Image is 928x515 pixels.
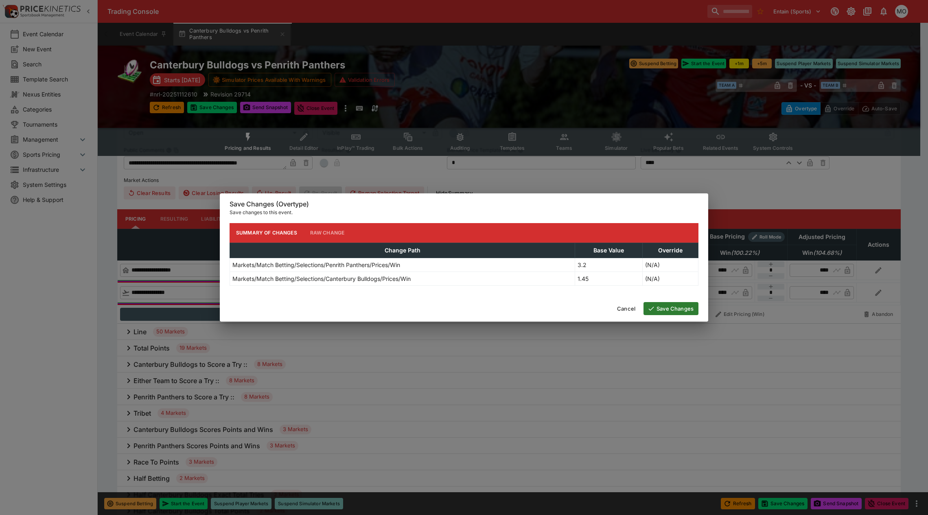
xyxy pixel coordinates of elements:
[230,223,304,243] button: Summary of Changes
[232,274,411,283] p: Markets/Match Betting/Selections/Canterbury Bulldogs/Prices/Win
[575,258,643,272] td: 3.2
[643,302,698,315] button: Save Changes
[575,243,643,258] th: Base Value
[642,258,698,272] td: (N/A)
[230,243,575,258] th: Change Path
[304,223,351,243] button: Raw Change
[612,302,640,315] button: Cancel
[230,200,698,208] h6: Save Changes (Overtype)
[230,208,698,217] p: Save changes to this event.
[642,272,698,285] td: (N/A)
[575,272,643,285] td: 1.45
[642,243,698,258] th: Override
[232,261,400,269] p: Markets/Match Betting/Selections/Penrith Panthers/Prices/Win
